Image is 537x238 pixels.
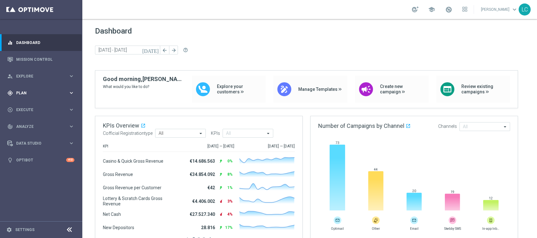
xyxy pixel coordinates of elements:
div: Mission Control [7,51,74,68]
div: Data Studio [7,141,68,146]
i: person_search [7,73,13,79]
i: keyboard_arrow_right [68,90,74,96]
div: Analyze [7,124,68,129]
i: gps_fixed [7,90,13,96]
a: [PERSON_NAME]keyboard_arrow_down [480,5,519,14]
div: Execute [7,107,68,113]
div: Plan [7,90,68,96]
div: +10 [66,158,74,162]
span: Data Studio [16,141,68,145]
div: Dashboard [7,34,74,51]
span: keyboard_arrow_down [511,6,518,13]
i: settings [6,227,12,233]
div: Optibot [7,152,74,168]
a: Dashboard [16,34,74,51]
i: keyboard_arrow_right [68,140,74,146]
button: Data Studio keyboard_arrow_right [7,141,75,146]
div: Explore [7,73,68,79]
span: Execute [16,108,68,112]
a: Settings [15,228,35,232]
span: school [428,6,435,13]
a: Mission Control [16,51,74,68]
div: LC [519,3,531,16]
span: Plan [16,91,68,95]
i: track_changes [7,124,13,129]
button: lightbulb Optibot +10 [7,158,75,163]
i: equalizer [7,40,13,46]
i: keyboard_arrow_right [68,107,74,113]
button: equalizer Dashboard [7,40,75,45]
span: Analyze [16,125,68,128]
button: person_search Explore keyboard_arrow_right [7,74,75,79]
button: track_changes Analyze keyboard_arrow_right [7,124,75,129]
i: play_circle_outline [7,107,13,113]
i: keyboard_arrow_right [68,73,74,79]
button: Mission Control [7,57,75,62]
button: play_circle_outline Execute keyboard_arrow_right [7,107,75,112]
span: Explore [16,74,68,78]
a: Optibot [16,152,66,168]
i: keyboard_arrow_right [68,123,74,129]
button: gps_fixed Plan keyboard_arrow_right [7,91,75,96]
i: lightbulb [7,157,13,163]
